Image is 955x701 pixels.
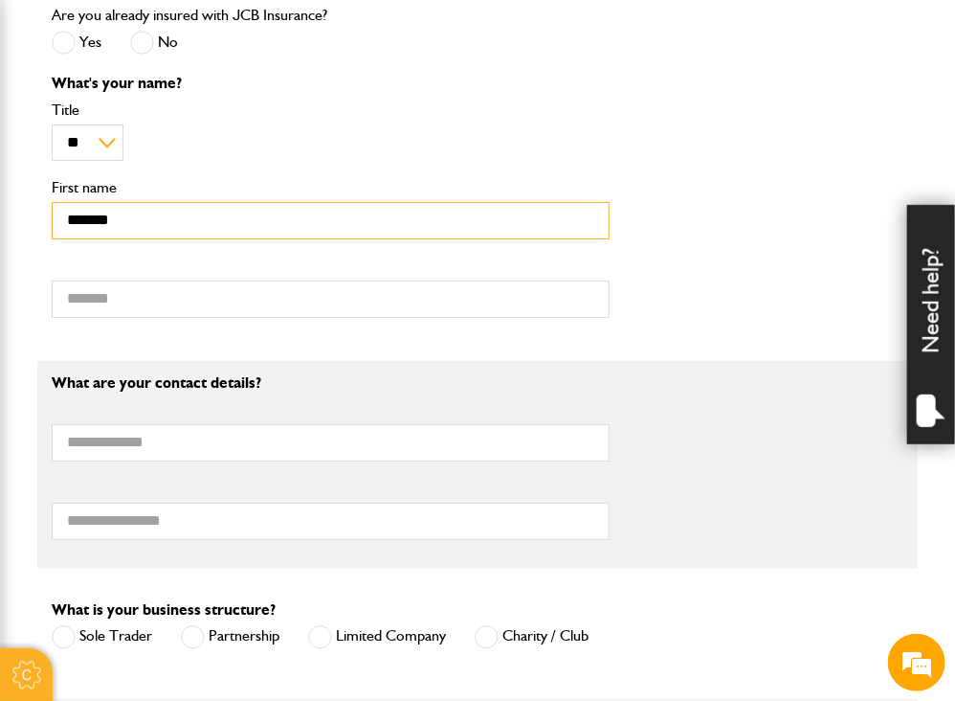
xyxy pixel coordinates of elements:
[33,106,80,133] img: d_20077148190_company_1631870298795_20077148190
[52,625,152,649] label: Sole Trader
[52,76,610,91] p: What's your name?
[475,625,589,649] label: Charity / Club
[52,31,101,55] label: Yes
[25,234,349,276] input: Enter your email address
[25,290,349,332] input: Enter your phone number
[25,177,349,219] input: Enter your last name
[130,31,178,55] label: No
[260,551,347,577] em: Start Chat
[52,102,610,118] label: Title
[100,107,322,132] div: Chat with us now
[181,625,279,649] label: Partnership
[25,347,349,534] textarea: Type your message and hit 'Enter'
[52,602,276,618] label: What is your business structure?
[52,375,610,391] p: What are your contact details?
[907,205,955,444] div: Need help?
[314,10,360,56] div: Minimize live chat window
[308,625,446,649] label: Limited Company
[52,8,327,23] label: Are you already insured with JCB Insurance?
[52,180,610,195] label: First name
